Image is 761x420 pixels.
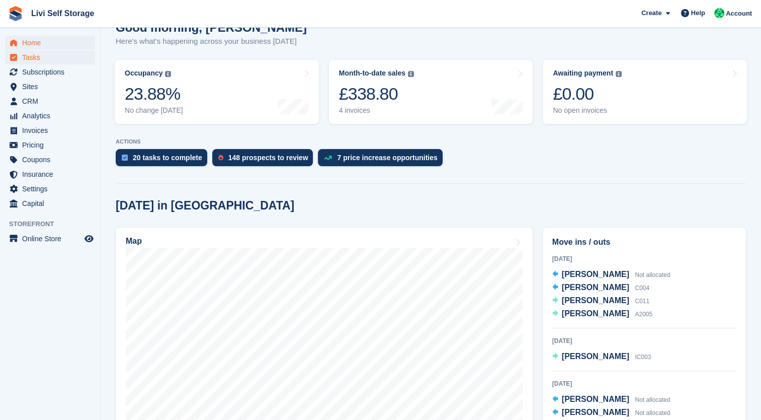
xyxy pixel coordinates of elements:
[5,182,95,196] a: menu
[562,270,629,278] span: [PERSON_NAME]
[83,233,95,245] a: Preview store
[337,154,437,162] div: 7 price increase opportunities
[5,123,95,137] a: menu
[552,268,670,282] a: [PERSON_NAME] Not allocated
[552,351,651,364] a: [PERSON_NAME] IC003
[552,379,736,388] div: [DATE]
[552,406,670,419] a: [PERSON_NAME] Not allocated
[22,65,82,79] span: Subscriptions
[22,196,82,211] span: Capital
[552,282,649,295] a: [PERSON_NAME] C004
[9,219,100,229] span: Storefront
[339,84,414,104] div: £338.80
[125,69,162,78] div: Occupancy
[212,149,318,171] a: 148 prospects to review
[318,149,447,171] a: 7 price increase opportunities
[726,9,752,19] span: Account
[562,309,629,318] span: [PERSON_NAME]
[5,65,95,79] a: menu
[339,106,414,115] div: 4 invoices
[22,167,82,181] span: Insurance
[552,254,736,263] div: [DATE]
[126,237,142,246] h2: Map
[5,167,95,181] a: menu
[5,80,95,94] a: menu
[22,123,82,137] span: Invoices
[22,109,82,123] span: Analytics
[635,396,670,403] span: Not allocated
[324,156,332,160] img: price_increase_opportunities-93ffe204e8149a01c8c9dc8f82e8f89637d9d84a8eef4429ea346261dce0b2c0.svg
[5,109,95,123] a: menu
[22,153,82,167] span: Coupons
[635,409,670,416] span: Not allocated
[125,106,183,115] div: No change [DATE]
[562,283,629,292] span: [PERSON_NAME]
[339,69,405,78] div: Month-to-date sales
[5,138,95,152] a: menu
[22,138,82,152] span: Pricing
[552,308,652,321] a: [PERSON_NAME] A2005
[116,36,307,47] p: Here's what's happening across your business [DATE]
[635,271,670,278] span: Not allocated
[116,149,212,171] a: 20 tasks to complete
[165,71,171,77] img: icon-info-grey-7440780725fd019a000dd9b08b2336e03edf1995a4989e88bcd33f0948082b44.svg
[5,153,95,167] a: menu
[562,352,629,361] span: [PERSON_NAME]
[228,154,308,162] div: 148 prospects to review
[543,60,747,124] a: Awaiting payment £0.00 No open invoices
[553,69,613,78] div: Awaiting payment
[22,232,82,246] span: Online Store
[635,354,651,361] span: IC003
[714,8,724,18] img: Joe Robertson
[22,50,82,64] span: Tasks
[562,395,629,403] span: [PERSON_NAME]
[8,6,23,21] img: stora-icon-8386f47178a22dfd0bd8f6a31ec36ba5ce8667c1dd55bd0f319d3a0aa187defe.svg
[562,408,629,416] span: [PERSON_NAME]
[552,295,649,308] a: [PERSON_NAME] C011
[5,50,95,64] a: menu
[5,232,95,246] a: menu
[329,60,533,124] a: Month-to-date sales £338.80 4 invoices
[27,5,98,22] a: Livi Self Storage
[553,106,622,115] div: No open invoices
[22,80,82,94] span: Sites
[553,84,622,104] div: £0.00
[125,84,183,104] div: 23.88%
[691,8,705,18] span: Help
[5,196,95,211] a: menu
[115,60,319,124] a: Occupancy 23.88% No change [DATE]
[22,94,82,108] span: CRM
[635,285,649,292] span: C004
[116,138,746,145] p: ACTIONS
[635,311,652,318] span: A2005
[635,298,649,305] span: C011
[133,154,202,162] div: 20 tasks to complete
[116,21,307,34] h1: Good morning, [PERSON_NAME]
[552,393,670,406] a: [PERSON_NAME] Not allocated
[22,36,82,50] span: Home
[616,71,622,77] img: icon-info-grey-7440780725fd019a000dd9b08b2336e03edf1995a4989e88bcd33f0948082b44.svg
[408,71,414,77] img: icon-info-grey-7440780725fd019a000dd9b08b2336e03edf1995a4989e88bcd33f0948082b44.svg
[562,296,629,305] span: [PERSON_NAME]
[552,236,736,248] h2: Move ins / outs
[5,94,95,108] a: menu
[552,336,736,345] div: [DATE]
[22,182,82,196] span: Settings
[5,36,95,50] a: menu
[641,8,661,18] span: Create
[116,199,294,213] h2: [DATE] in [GEOGRAPHIC_DATA]
[122,155,128,161] img: task-75834270c22a3079a89374b754ae025e5fb1db73e45f91037f5363f120a921f8.svg
[218,155,223,161] img: prospect-51fa495bee0391a8d652442698ab0144808aea92771e9ea1ae160a38d050c398.svg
